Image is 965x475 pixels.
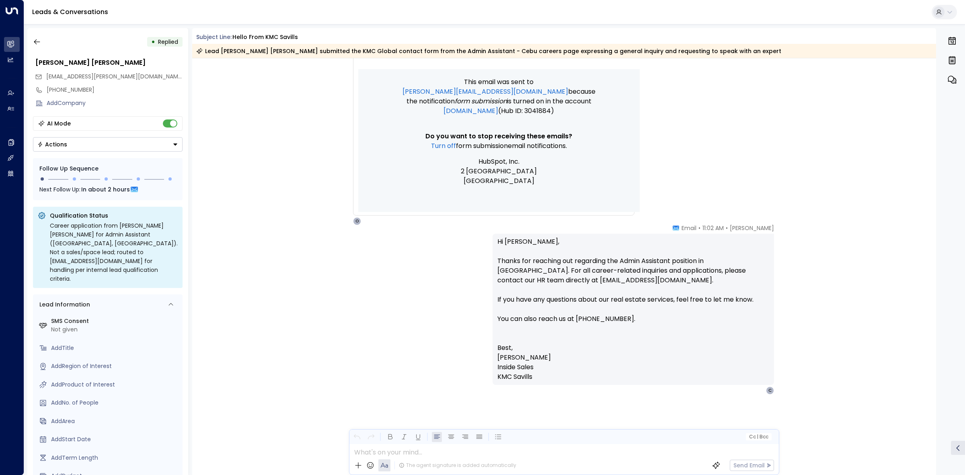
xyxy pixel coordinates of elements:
label: SMS Consent [51,317,179,325]
div: Actions [37,141,67,148]
span: Form submission [456,141,508,151]
button: Cc|Bcc [745,433,771,441]
span: cheradee.m.pogoy@gmail.com [46,72,183,81]
div: O [353,217,361,225]
span: Cc Bcc [749,434,768,440]
p: Hi [PERSON_NAME], Thanks for reaching out regarding the Admin Assistant position in [GEOGRAPHIC_D... [497,237,769,333]
div: AddArea [51,417,179,426]
div: Button group with a nested menu [33,137,183,152]
div: AddStart Date [51,435,179,444]
button: Redo [366,432,376,442]
div: Career application from [PERSON_NAME] [PERSON_NAME] for Admin Assistant ([GEOGRAPHIC_DATA], [GEOG... [50,221,178,283]
a: [PERSON_NAME][EMAIL_ADDRESS][DOMAIN_NAME] [402,87,568,97]
div: Follow Up Sequence [39,165,176,173]
p: This email was sent to because the notification is turned on in the account (Hub ID: 3041884) [398,77,600,116]
span: Replied [158,38,178,46]
div: AddProduct of Interest [51,380,179,389]
p: email notifications. [398,141,600,151]
span: Do you want to stop receiving these emails? [425,132,572,141]
div: Not given [51,325,179,334]
div: Next Follow Up: [39,185,176,194]
div: AddCompany [47,99,183,107]
span: Subject Line: [196,33,232,41]
div: [PERSON_NAME] [PERSON_NAME] [35,58,183,68]
div: AddNo. of People [51,399,179,407]
div: The agent signature is added automatically [399,462,516,469]
span: Form submission [455,97,507,106]
span: • [698,224,700,232]
a: Leads & Conversations [32,7,108,16]
div: Lead Information [37,300,90,309]
button: Actions [33,137,183,152]
div: AddTitle [51,344,179,352]
span: Email [682,224,696,232]
div: Hello from KMC Savills [232,33,298,41]
span: In about 2 hours [81,185,130,194]
div: Lead [PERSON_NAME] [PERSON_NAME] submitted the KMC Global contact form from the Admin Assistant -... [196,47,781,55]
span: [EMAIL_ADDRESS][PERSON_NAME][DOMAIN_NAME] [46,72,183,80]
img: 78_headshot.jpg [777,224,793,240]
span: • [726,224,728,232]
p: Qualification Status [50,212,178,220]
div: AddRegion of Interest [51,362,179,370]
button: Undo [352,432,362,442]
div: AddTerm Length [51,454,179,462]
p: HubSpot, Inc. 2 [GEOGRAPHIC_DATA] [GEOGRAPHIC_DATA] [398,157,600,186]
span: 11:02 AM [702,224,724,232]
div: AI Mode [47,119,71,127]
div: C [766,387,774,395]
a: Turn off [431,141,456,151]
div: • [151,35,155,49]
span: [PERSON_NAME] [730,224,774,232]
span: [PERSON_NAME] [497,353,551,362]
a: [DOMAIN_NAME] [443,106,498,116]
span: Best, [497,343,513,353]
span: KMC Savills [497,372,532,382]
span: | [757,434,758,440]
span: Inside Sales [497,362,534,372]
div: [PHONE_NUMBER] [47,86,183,94]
